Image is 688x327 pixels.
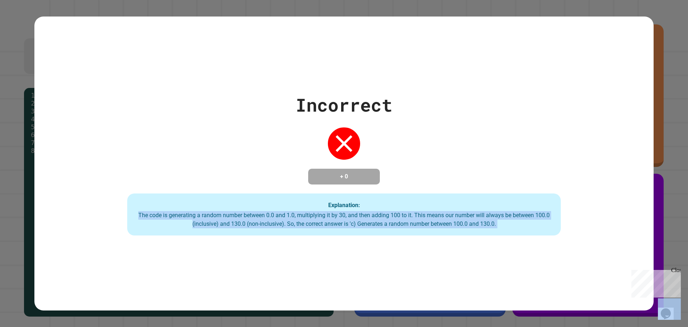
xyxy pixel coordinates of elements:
[3,3,49,46] div: Chat with us now!Close
[296,92,392,118] div: Incorrect
[315,172,373,181] h4: + 0
[134,211,554,228] div: The code is generating a random number between 0.0 and 1.0, multiplying it by 30, and then adding...
[629,267,681,298] iframe: chat widget
[328,201,360,208] strong: Explanation:
[658,298,681,320] iframe: chat widget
